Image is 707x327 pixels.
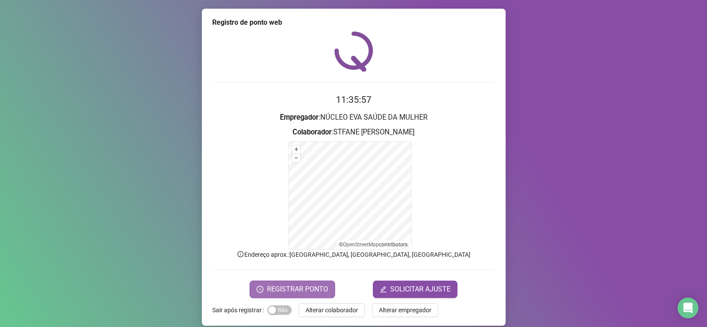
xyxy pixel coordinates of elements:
[336,95,372,105] time: 11:35:57
[306,305,358,315] span: Alterar colaborador
[280,113,319,121] strong: Empregador
[293,128,332,136] strong: Colaborador
[373,281,457,298] button: editSOLICITAR AJUSTE
[212,17,495,28] div: Registro de ponto web
[390,284,451,294] span: SOLICITAR AJUSTE
[237,250,244,258] span: info-circle
[334,31,373,72] img: QRPoint
[292,154,300,162] button: –
[343,242,379,248] a: OpenStreetMap
[212,127,495,138] h3: : STFANE [PERSON_NAME]
[339,242,409,248] li: © contributors.
[212,303,267,317] label: Sair após registrar
[212,112,495,123] h3: : NÚCLEO EVA SAÚDE DA MULHER
[292,145,300,154] button: +
[372,303,438,317] button: Alterar empregador
[250,281,335,298] button: REGISTRAR PONTO
[267,284,328,294] span: REGISTRAR PONTO
[677,298,698,318] div: Open Intercom Messenger
[256,286,263,293] span: clock-circle
[299,303,365,317] button: Alterar colaborador
[212,250,495,259] p: Endereço aprox. : [GEOGRAPHIC_DATA], [GEOGRAPHIC_DATA], [GEOGRAPHIC_DATA]
[379,305,431,315] span: Alterar empregador
[380,286,387,293] span: edit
